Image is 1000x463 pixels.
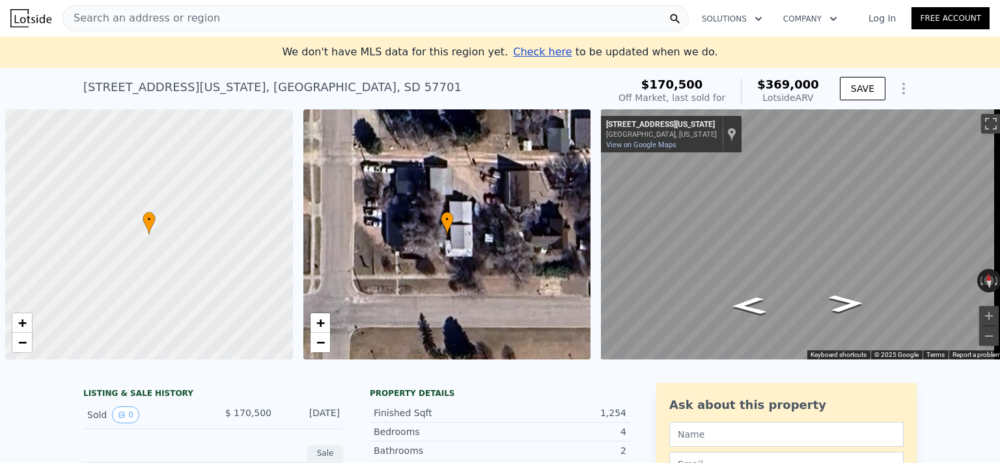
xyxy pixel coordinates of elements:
[374,444,500,457] div: Bathrooms
[874,351,919,358] span: © 2025 Google
[12,333,32,352] a: Zoom out
[606,120,717,130] div: [STREET_ADDRESS][US_STATE]
[441,214,454,225] span: •
[691,7,773,31] button: Solutions
[911,7,990,29] a: Free Account
[773,7,848,31] button: Company
[87,406,203,423] div: Sold
[979,306,999,326] button: Zoom in
[669,422,904,447] input: Name
[63,10,220,26] span: Search an address or region
[853,12,911,25] a: Log In
[500,425,626,438] div: 4
[606,141,676,149] a: View on Google Maps
[282,406,340,423] div: [DATE]
[926,351,945,358] a: Terms (opens in new tab)
[979,326,999,346] button: Zoom out
[727,127,736,141] a: Show location on map
[983,268,995,292] button: Reset the view
[374,425,500,438] div: Bedrooms
[311,313,330,333] a: Zoom in
[307,445,344,462] div: Sale
[12,313,32,333] a: Zoom in
[840,77,885,100] button: SAVE
[669,396,904,414] div: Ask about this property
[513,44,717,60] div: to be updated when we do.
[717,293,781,319] path: Go West, E New York St
[757,91,819,104] div: Lotside ARV
[316,315,324,331] span: +
[225,408,271,418] span: $ 170,500
[604,343,647,359] a: Open this area in Google Maps (opens a new window)
[10,9,51,27] img: Lotside
[441,212,454,234] div: •
[891,76,917,102] button: Show Options
[18,315,27,331] span: +
[814,290,878,316] path: Go East, E New York St
[143,212,156,234] div: •
[500,406,626,419] div: 1,254
[83,78,462,96] div: [STREET_ADDRESS][US_STATE] , [GEOGRAPHIC_DATA] , SD 57701
[370,388,630,399] div: Property details
[83,388,344,401] div: LISTING & SALE HISTORY
[112,406,139,423] button: View historical data
[374,406,500,419] div: Finished Sqft
[977,269,984,292] button: Rotate counterclockwise
[282,44,717,60] div: We don't have MLS data for this region yet.
[618,91,725,104] div: Off Market, last sold for
[311,333,330,352] a: Zoom out
[316,334,324,350] span: −
[513,46,572,58] span: Check here
[500,444,626,457] div: 2
[604,343,647,359] img: Google
[18,334,27,350] span: −
[143,214,156,225] span: •
[606,130,717,139] div: [GEOGRAPHIC_DATA], [US_STATE]
[757,77,819,91] span: $369,000
[641,77,703,91] span: $170,500
[811,350,867,359] button: Keyboard shortcuts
